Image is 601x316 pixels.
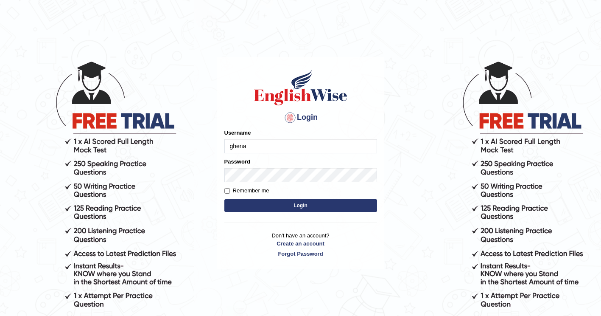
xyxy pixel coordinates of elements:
[224,158,250,166] label: Password
[224,129,251,137] label: Username
[224,250,377,258] a: Forgot Password
[224,199,377,212] button: Login
[252,68,349,107] img: Logo of English Wise sign in for intelligent practice with AI
[224,240,377,248] a: Create an account
[224,231,377,258] p: Don't have an account?
[224,111,377,124] h4: Login
[224,188,230,194] input: Remember me
[224,186,269,195] label: Remember me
